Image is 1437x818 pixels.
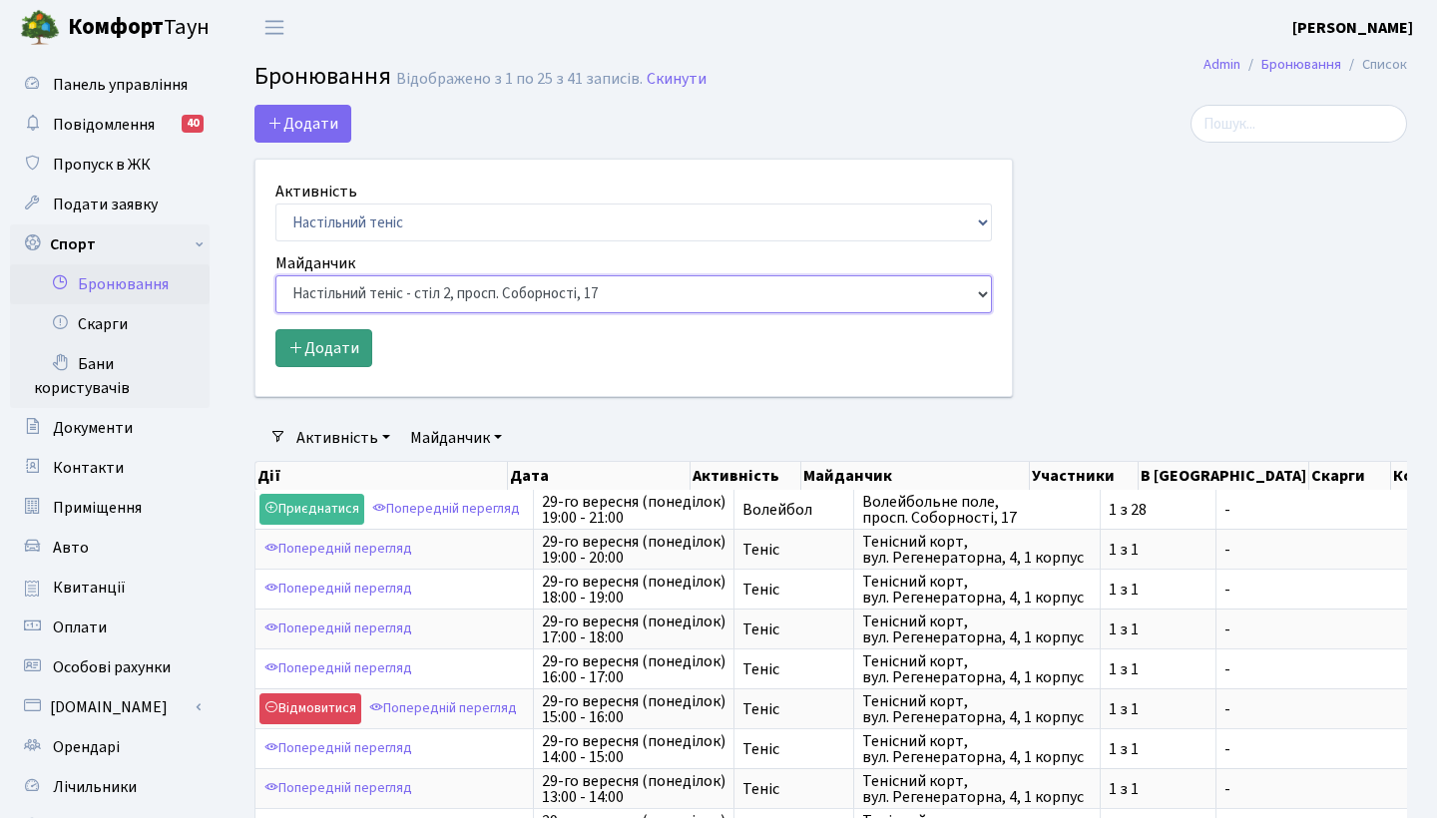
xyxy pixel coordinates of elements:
label: Активність [275,180,357,204]
span: Тенісний корт, вул. Регенераторна, 4, 1 корпус [862,613,1092,645]
a: [PERSON_NAME] [1292,16,1413,40]
a: Лічильники [10,767,210,807]
button: Додати [275,329,372,367]
a: Попередній перегляд [367,494,525,525]
span: Теніс [742,582,845,598]
a: Панель управління [10,65,210,105]
span: 29-го вересня (понеділок) 15:00 - 16:00 [542,693,725,725]
span: Документи [53,417,133,439]
span: 29-го вересня (понеділок) 18:00 - 19:00 [542,574,725,606]
span: Теніс [742,621,845,637]
a: Попередній перегляд [259,653,417,684]
span: - [1224,701,1406,717]
a: Попередній перегляд [259,574,417,605]
a: Спорт [10,224,210,264]
a: [DOMAIN_NAME] [10,687,210,727]
a: Відмовитися [259,693,361,724]
a: Попередній перегляд [364,693,522,724]
span: Контакти [53,457,124,479]
span: Оплати [53,616,107,638]
a: Попередній перегляд [259,613,417,644]
span: Особові рахунки [53,656,171,678]
span: - [1224,781,1406,797]
span: Пропуск в ЖК [53,154,151,176]
a: Пропуск в ЖК [10,145,210,185]
span: 29-го вересня (понеділок) 17:00 - 18:00 [542,613,725,645]
span: - [1224,741,1406,757]
span: Теніс [742,701,845,717]
span: 1 з 1 [1109,661,1207,677]
a: Особові рахунки [10,647,210,687]
a: Орендарі [10,727,210,767]
nav: breadcrumb [1174,44,1437,86]
th: Дії [255,462,508,490]
span: 1 з 28 [1109,502,1207,518]
li: Список [1341,54,1407,76]
th: Активність [691,462,802,490]
a: Приміщення [10,488,210,528]
a: Бронювання [10,264,210,304]
div: 40 [182,115,204,133]
label: Майданчик [275,251,355,275]
a: Попередній перегляд [259,733,417,764]
a: Контакти [10,448,210,488]
a: Подати заявку [10,185,210,224]
span: Авто [53,537,89,559]
span: Тенісний корт, вул. Регенераторна, 4, 1 корпус [862,534,1092,566]
a: Admin [1203,54,1240,75]
button: Переключити навігацію [249,11,299,44]
span: Лічильники [53,776,137,798]
span: Тенісний корт, вул. Регенераторна, 4, 1 корпус [862,574,1092,606]
a: Скинути [647,70,707,89]
a: Авто [10,528,210,568]
span: Квитанції [53,577,126,599]
a: Активність [288,421,398,455]
span: 1 з 1 [1109,701,1207,717]
span: 1 з 1 [1109,542,1207,558]
a: Повідомлення40 [10,105,210,145]
input: Пошук... [1191,105,1407,143]
span: Волейбольне поле, просп. Соборності, 17 [862,494,1092,526]
a: Бани користувачів [10,344,210,408]
a: Скарги [10,304,210,344]
span: Тенісний корт, вул. Регенераторна, 4, 1 корпус [862,773,1092,805]
span: Волейбол [742,502,845,518]
span: Тенісний корт, вул. Регенераторна, 4, 1 корпус [862,653,1092,685]
span: Тенісний корт, вул. Регенераторна, 4, 1 корпус [862,733,1092,765]
div: Відображено з 1 по 25 з 41 записів. [396,70,643,89]
a: Оплати [10,608,210,647]
span: 1 з 1 [1109,781,1207,797]
a: Документи [10,408,210,448]
a: Майданчик [402,421,510,455]
th: Дата [508,462,690,490]
span: 1 з 1 [1109,582,1207,598]
a: Приєднатися [259,494,364,525]
span: Теніс [742,542,845,558]
span: - [1224,661,1406,677]
span: 1 з 1 [1109,741,1207,757]
span: 29-го вересня (понеділок) 19:00 - 20:00 [542,534,725,566]
span: Теніс [742,661,845,677]
span: Бронювання [254,59,391,94]
th: В [GEOGRAPHIC_DATA] [1139,462,1309,490]
th: Скарги [1309,462,1391,490]
a: Квитанції [10,568,210,608]
span: 1 з 1 [1109,621,1207,637]
button: Додати [254,105,351,143]
span: - [1224,502,1406,518]
span: Панель управління [53,74,188,96]
span: Таун [68,11,210,45]
span: Тенісний корт, вул. Регенераторна, 4, 1 корпус [862,693,1092,725]
span: - [1224,542,1406,558]
span: - [1224,621,1406,637]
span: 29-го вересня (понеділок) 14:00 - 15:00 [542,733,725,765]
b: Комфорт [68,11,164,43]
span: 29-го вересня (понеділок) 16:00 - 17:00 [542,653,725,685]
span: - [1224,582,1406,598]
span: 29-го вересня (понеділок) 19:00 - 21:00 [542,494,725,526]
span: Подати заявку [53,194,158,215]
span: Теніс [742,781,845,797]
span: Приміщення [53,497,142,519]
span: 29-го вересня (понеділок) 13:00 - 14:00 [542,773,725,805]
a: Бронювання [1261,54,1341,75]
